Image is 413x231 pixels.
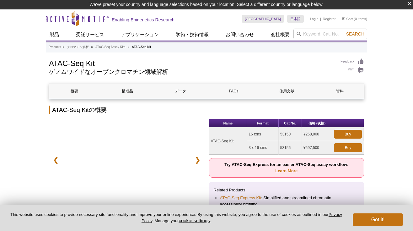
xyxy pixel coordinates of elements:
a: Products [49,44,61,50]
button: Got it! [353,213,403,226]
a: アプリケーション [117,29,163,41]
li: » [62,45,64,49]
td: 16 rxns [247,128,278,141]
a: ❯ [191,153,204,167]
li: | [320,15,321,23]
a: データ [156,84,206,99]
a: Cart [342,17,353,21]
a: お問い合わせ [222,29,258,41]
p: Related Products: [214,187,360,193]
button: cookie settings [179,218,210,223]
li: ATAC-Seq Kit [132,45,151,49]
a: 使用文献 [262,84,312,99]
a: 構成品 [102,84,152,99]
span: Search [346,31,364,36]
a: ATAC-Seq Express Kit [220,195,261,201]
a: Buy [334,143,362,152]
a: FAQs [209,84,259,99]
a: 受託サービス [72,29,108,41]
li: » [128,45,130,49]
h2: Enabling Epigenetics Research [112,17,174,23]
li: (0 items) [342,15,367,23]
th: Name [209,119,247,128]
td: 3 x 16 rxns [247,141,278,155]
a: [GEOGRAPHIC_DATA] [242,15,284,23]
a: 会社概要 [267,29,293,41]
button: Search [344,31,366,37]
th: Format [247,119,278,128]
a: Learn More [275,168,298,173]
h2: ATAC-Seq Kitの概要 [49,106,364,114]
td: ¥268,000 [302,128,332,141]
td: 53156 [279,141,302,155]
a: 資料 [315,84,365,99]
input: Keyword, Cat. No. [293,29,367,39]
a: Buy [334,130,362,139]
a: 学術・技術情報 [172,29,212,41]
li: : Simplified and streamlined chromatin accessibility profiling [220,195,353,207]
td: ¥697,500 [302,141,332,155]
a: Register [323,17,335,21]
a: ❮ [49,153,62,167]
td: ATAC-Seq Kit [209,128,247,155]
img: Your Cart [342,17,345,20]
strong: Try ATAC-Seq Express for an easier ATAC-Seq assay workflow: [224,162,348,173]
h2: ゲノムワイドなオープンクロマチン領域解析 [49,69,334,75]
li: » [91,45,93,49]
a: Print [341,67,364,74]
p: This website uses cookies to provide necessary site functionality and improve your online experie... [10,212,342,224]
th: Cat No. [279,119,302,128]
a: クロマチン解析 [67,44,89,50]
th: 価格 (税抜) [302,119,332,128]
a: Login [310,17,319,21]
a: 製品 [46,29,63,41]
a: Feedback [341,58,364,65]
a: Privacy Policy [142,212,342,223]
td: 53150 [279,128,302,141]
a: ATAC-Seq Assay Kits [95,44,125,50]
a: 日本語 [287,15,304,23]
a: 概要 [49,84,99,99]
h1: ATAC-Seq Kit [49,58,334,68]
